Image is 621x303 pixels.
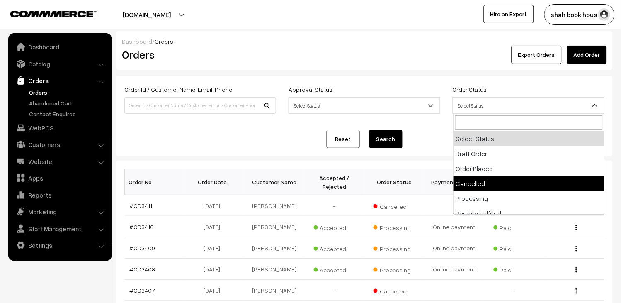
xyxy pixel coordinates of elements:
[10,137,109,152] a: Customers
[314,264,355,274] span: Accepted
[10,154,109,169] a: Website
[374,242,415,253] span: Processing
[494,242,535,253] span: Paid
[598,8,611,21] img: user
[10,56,109,71] a: Catalog
[245,237,305,259] td: [PERSON_NAME]
[10,73,109,88] a: Orders
[245,259,305,280] td: [PERSON_NAME]
[494,221,535,232] span: Paid
[155,38,173,45] span: Orders
[576,246,577,252] img: Menu
[304,195,364,216] td: -
[576,288,577,294] img: Menu
[130,244,155,252] a: #OD3409
[512,46,562,64] button: Export Orders
[314,221,355,232] span: Accepted
[10,11,97,17] img: COMMMERCE
[289,98,440,113] span: Select Status
[10,204,109,219] a: Marketing
[10,188,109,203] a: Reports
[27,110,109,118] a: Contact Enquires
[289,85,332,94] label: Approval Status
[122,37,607,46] div: /
[369,130,403,148] button: Search
[567,46,607,64] a: Add Order
[327,130,360,148] a: Reset
[245,216,305,237] td: [PERSON_NAME]
[245,280,305,301] td: [PERSON_NAME]
[454,146,604,161] li: Draft Order
[184,237,245,259] td: [DATE]
[494,264,535,274] span: Paid
[374,200,415,211] span: Cancelled
[10,221,109,236] a: Staff Management
[374,264,415,274] span: Processing
[124,97,276,114] input: Order Id / Customer Name / Customer Email / Customer Phone
[484,280,544,301] td: -
[374,221,415,232] span: Processing
[425,169,485,195] th: Payment Method
[454,131,604,146] li: Select Status
[184,280,245,301] td: [DATE]
[124,85,232,94] label: Order Id / Customer Name, Email, Phone
[304,169,364,195] th: Accepted / Rejected
[314,242,355,253] span: Accepted
[484,5,534,23] a: Hire an Expert
[245,169,305,195] th: Customer Name
[130,266,155,273] a: #OD3408
[245,195,305,216] td: [PERSON_NAME]
[122,48,275,61] h2: Orders
[184,216,245,237] td: [DATE]
[289,97,440,114] span: Select Status
[122,38,152,45] a: Dashboard
[130,287,155,294] a: #OD3407
[304,280,364,301] td: -
[454,176,604,191] li: Cancelled
[453,85,487,94] label: Order Status
[10,171,109,186] a: Apps
[453,98,604,113] span: Select Status
[454,191,604,206] li: Processing
[130,223,154,230] a: #OD3410
[364,169,425,195] th: Order Status
[130,202,153,209] a: #OD3411
[10,39,109,54] a: Dashboard
[454,161,604,176] li: Order Placed
[425,237,485,259] td: Online payment
[184,195,245,216] td: [DATE]
[10,120,109,135] a: WebPOS
[184,169,245,195] th: Order Date
[576,267,577,273] img: Menu
[10,238,109,253] a: Settings
[10,8,83,18] a: COMMMERCE
[454,206,604,221] li: Partially Fulfilled
[374,285,415,296] span: Cancelled
[94,4,200,25] button: [DOMAIN_NAME]
[576,225,577,230] img: Menu
[425,216,485,237] td: Online payment
[453,97,604,114] span: Select Status
[425,259,485,280] td: Online payment
[27,88,109,97] a: Orders
[544,4,615,25] button: shah book hous…
[27,99,109,108] a: Abandoned Cart
[125,169,185,195] th: Order No
[184,259,245,280] td: [DATE]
